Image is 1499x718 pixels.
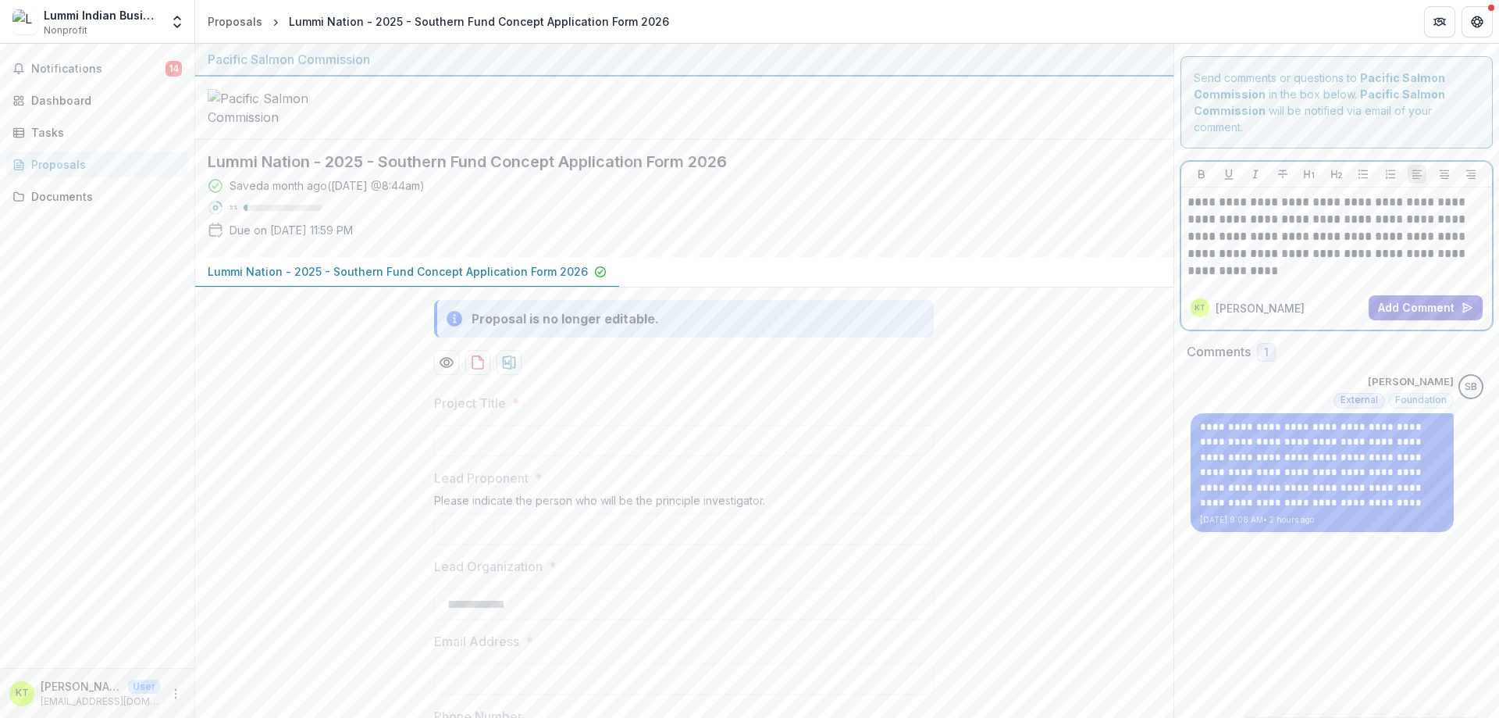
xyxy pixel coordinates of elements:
[31,156,176,173] div: Proposals
[44,7,160,23] div: Lummi Indian Business Council
[289,13,669,30] div: Lummi Nation - 2025 - Southern Fund Concept Application Form 2026
[41,678,122,695] p: [PERSON_NAME]
[44,23,87,38] span: Nonprofit
[1435,165,1454,184] button: Align Center
[166,61,182,77] span: 14
[128,680,160,694] p: User
[434,350,459,375] button: Preview dd8fe27f-31ab-45d3-a883-f8f4ace11459-0.pdf
[1341,395,1378,405] span: External
[1408,165,1426,184] button: Align Left
[1369,295,1483,320] button: Add Comment
[208,13,262,30] div: Proposals
[465,350,490,375] button: download-proposal
[31,63,166,76] span: Notifications
[31,124,176,141] div: Tasks
[230,202,237,213] p: 5 %
[1180,56,1494,148] div: Send comments or questions to in the box below. will be notified via email of your comment.
[208,152,1136,171] h2: Lummi Nation - 2025 - Southern Fund Concept Application Form 2026
[1381,165,1400,184] button: Ordered List
[1195,304,1205,312] div: Kelley Turner
[166,684,185,703] button: More
[1273,165,1292,184] button: Strike
[1300,165,1319,184] button: Heading 1
[12,9,37,34] img: Lummi Indian Business Council
[208,50,1161,69] div: Pacific Salmon Commission
[434,632,519,651] p: Email Address
[434,394,506,413] p: Project Title
[41,695,160,709] p: [EMAIL_ADDRESS][DOMAIN_NAME]
[166,6,188,38] button: Open entity switcher
[1187,345,1251,359] h2: Comments
[230,177,425,194] div: Saved a month ago ( [DATE] @ 8:44am )
[230,222,353,238] p: Due on [DATE] 11:59 PM
[6,184,188,209] a: Documents
[1264,346,1269,359] span: 1
[16,688,29,698] div: Kelley Turner
[1327,165,1346,184] button: Heading 2
[1216,300,1305,316] p: [PERSON_NAME]
[6,120,188,145] a: Tasks
[6,56,188,81] button: Notifications14
[1465,382,1477,392] div: Sascha Bendt
[1395,395,1447,405] span: Foundation
[1246,165,1265,184] button: Italicize
[1192,165,1211,184] button: Bold
[434,469,529,488] p: Lead Proponent
[497,350,522,375] button: download-proposal
[201,10,269,33] a: Proposals
[208,89,364,127] img: Pacific Salmon Commission
[1424,6,1455,38] button: Partners
[201,10,675,33] nav: breadcrumb
[1200,514,1444,526] p: [DATE] 9:08 AM • 2 hours ago
[1219,165,1238,184] button: Underline
[31,92,176,109] div: Dashboard
[31,188,176,205] div: Documents
[1354,165,1373,184] button: Bullet List
[1462,165,1480,184] button: Align Right
[6,88,188,113] a: Dashboard
[434,557,543,576] p: Lead Organization
[208,263,588,280] p: Lummi Nation - 2025 - Southern Fund Concept Application Form 2026
[1462,6,1493,38] button: Get Help
[1368,374,1454,390] p: [PERSON_NAME]
[472,309,659,328] div: Proposal is no longer editable.
[434,494,934,513] div: Please indicate the person who will be the principle investigator.
[6,152,188,177] a: Proposals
